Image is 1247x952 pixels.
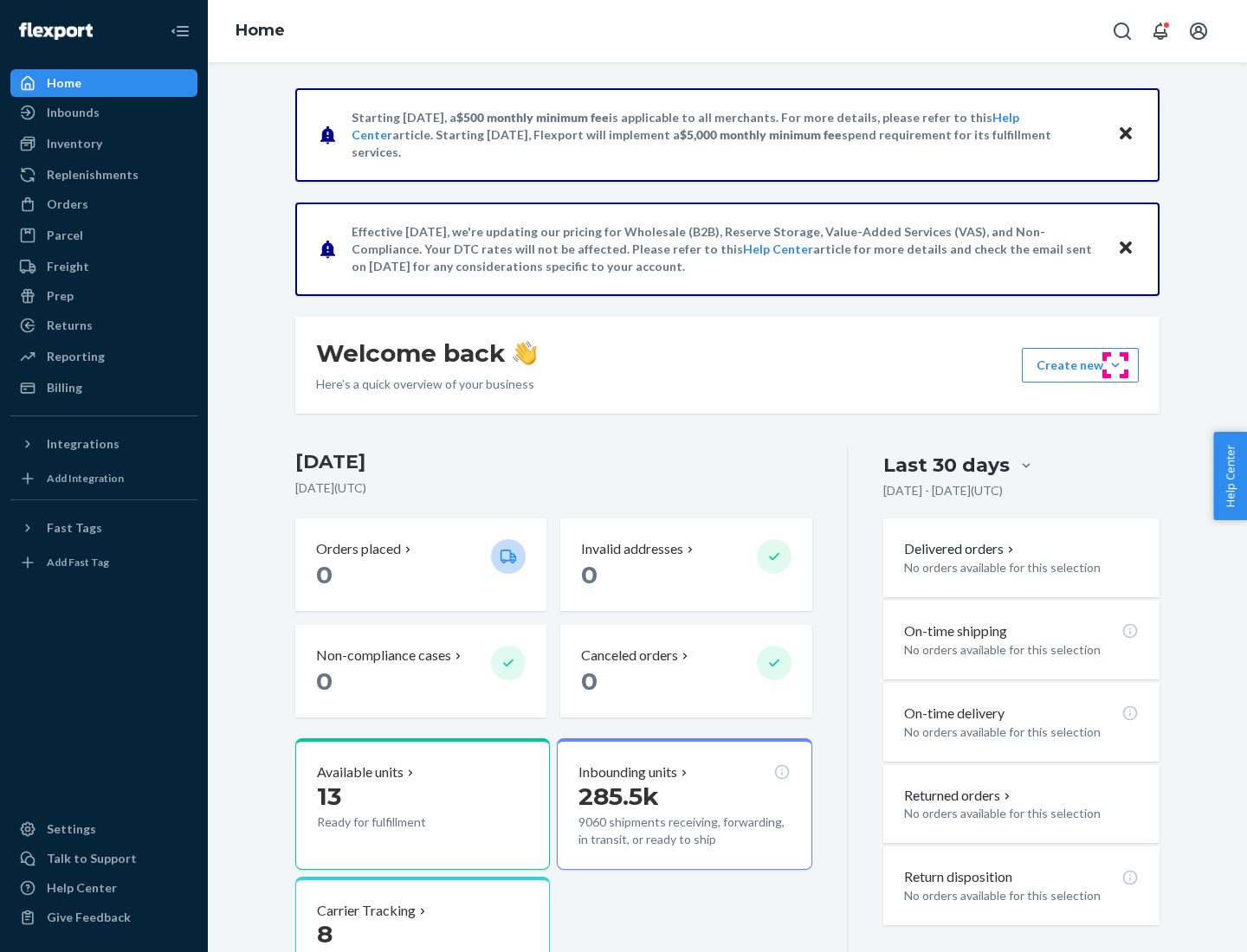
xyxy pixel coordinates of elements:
[316,666,333,696] span: 0
[10,312,197,339] a: Returns
[904,621,1007,641] p: On-time shipping
[743,241,813,256] a: Help Center
[10,904,197,931] button: Give Feedback
[317,814,477,831] p: Ready for fulfillment
[352,109,1101,161] p: Starting [DATE], a is applicable to all merchants. For more details, please refer to this article...
[47,258,89,275] div: Freight
[581,539,683,559] p: Invalid addresses
[10,430,197,458] button: Integrations
[47,287,74,305] div: Prep
[47,348,105,365] div: Reporting
[10,549,197,576] a: Add Fast Tag
[317,901,416,921] p: Carrier Tracking
[163,14,197,48] button: Close Navigation
[904,867,1012,887] p: Return disposition
[47,227,83,244] div: Parcel
[581,666,598,696] span: 0
[10,514,197,542] button: Fast Tags
[10,282,197,310] a: Prep
[1143,14,1178,48] button: Open notifications
[1181,14,1216,48] button: Open account menu
[316,338,537,369] h1: Welcome back
[904,805,1139,822] p: No orders available for this selection
[316,560,333,589] span: 0
[904,641,1139,659] p: No orders available for this selection
[10,130,197,158] a: Inventory
[557,738,811,870] button: Inbounding units285.5k9060 shipments receiving, forwarding, in transit, or ready to ship
[883,452,1010,479] div: Last 30 days
[560,625,811,717] button: Canceled orders 0
[47,879,117,897] div: Help Center
[10,99,197,126] a: Inbounds
[1105,14,1140,48] button: Open Search Box
[47,909,131,926] div: Give Feedback
[581,560,598,589] span: 0
[295,448,812,476] h3: [DATE]
[513,341,537,365] img: hand-wave emoji
[581,646,678,666] p: Canceled orders
[317,782,341,811] span: 13
[47,317,93,334] div: Returns
[295,518,546,611] button: Orders placed 0
[47,850,137,867] div: Talk to Support
[236,21,285,40] a: Home
[1213,432,1247,520] button: Help Center
[1115,236,1137,261] button: Close
[316,539,401,559] p: Orders placed
[680,127,842,142] span: $5,000 monthly minimum fee
[10,161,197,189] a: Replenishments
[47,379,82,396] div: Billing
[10,69,197,97] a: Home
[316,376,537,393] p: Here’s a quick overview of your business
[316,646,451,666] p: Non-compliance cases
[47,471,124,486] div: Add Integration
[456,110,609,125] span: $500 monthly minimum fee
[295,625,546,717] button: Non-compliance cases 0
[904,704,1005,724] p: On-time delivery
[47,555,109,569] div: Add Fast Tag
[10,465,197,492] a: Add Integration
[10,845,197,872] a: Talk to Support
[560,518,811,611] button: Invalid addresses 0
[904,786,1014,806] button: Returned orders
[47,135,102,152] div: Inventory
[47,166,139,183] div: Replenishments
[352,223,1101,275] p: Effective [DATE], we're updating our pricing for Wholesale (B2B), Reserve Storage, Value-Added Se...
[10,222,197,249] a: Parcel
[47,104,100,121] div: Inbounds
[47,519,102,537] div: Fast Tags
[578,762,677,782] p: Inbounding units
[317,762,404,782] p: Available units
[10,374,197,402] a: Billing
[10,874,197,902] a: Help Center
[10,253,197,280] a: Freight
[47,196,88,213] div: Orders
[10,190,197,218] a: Orders
[904,887,1139,904] p: No orders available for this selection
[222,6,299,56] ol: breadcrumbs
[10,815,197,843] a: Settings
[904,724,1139,741] p: No orders available for this selection
[1115,122,1137,147] button: Close
[1022,348,1139,383] button: Create new
[47,435,120,453] div: Integrations
[19,23,93,40] img: Flexport logo
[295,738,550,870] button: Available units13Ready for fulfillment
[904,539,1018,559] button: Delivered orders
[883,482,1003,499] p: [DATE] - [DATE] ( UTC )
[904,559,1139,576] p: No orders available for this selection
[295,479,812,497] p: [DATE] ( UTC )
[317,919,333,949] span: 8
[10,343,197,370] a: Reporting
[578,814,790,848] p: 9060 shipments receiving, forwarding, in transit, or ready to ship
[578,782,659,811] span: 285.5k
[47,74,81,92] div: Home
[47,820,96,838] div: Settings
